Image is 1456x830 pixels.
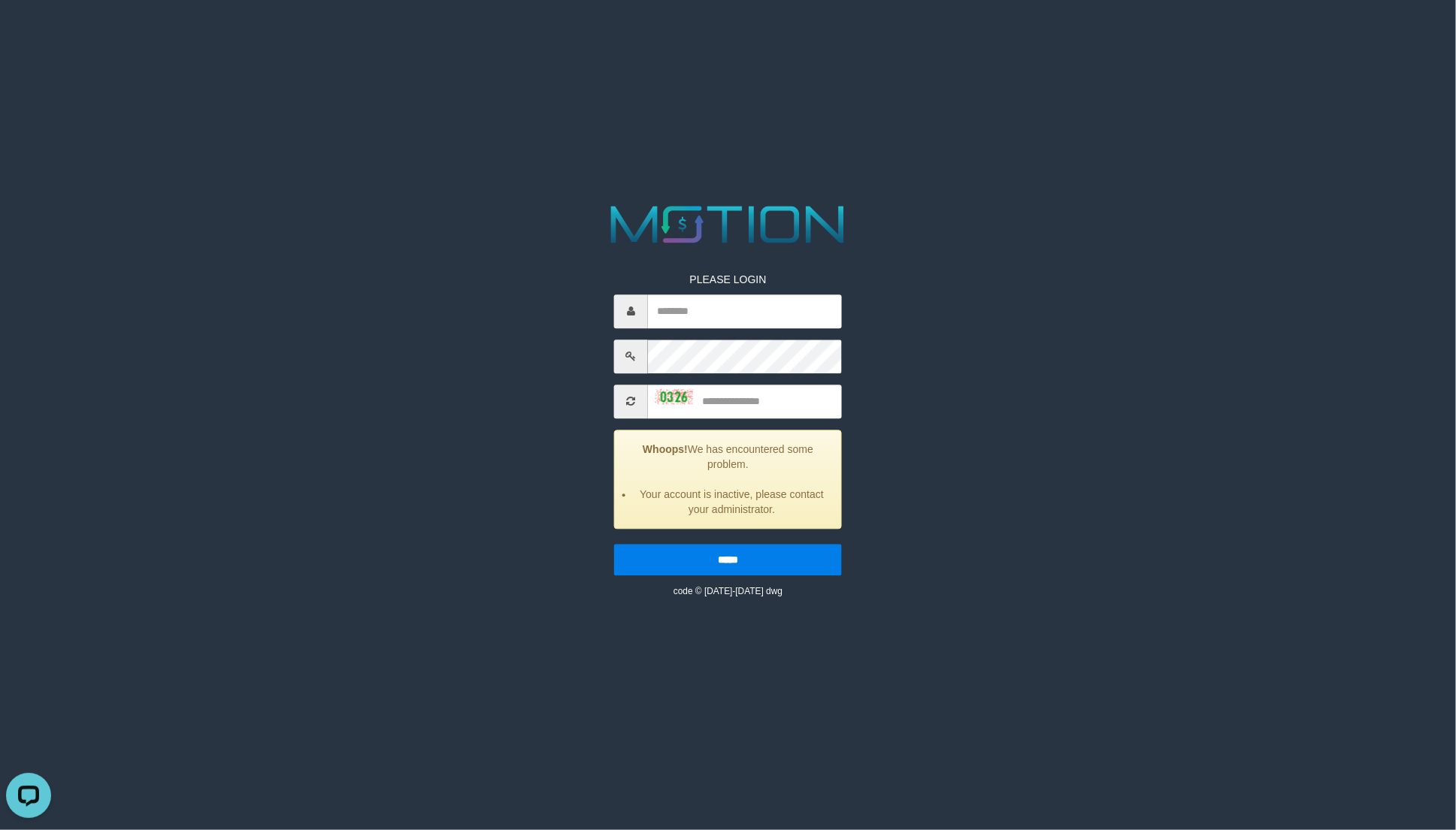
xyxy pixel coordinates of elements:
img: MOTION_logo.png [601,199,855,249]
strong: Whoops! [643,443,688,455]
div: We has encountered some problem. [614,430,842,529]
p: PLEASE LOGIN [614,272,842,287]
button: Open LiveChat chat widget [6,6,51,51]
img: captcha [655,389,693,404]
small: code © [DATE]-[DATE] dwg [674,586,782,596]
li: Your account is inactive, please contact your administrator. [634,487,830,517]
